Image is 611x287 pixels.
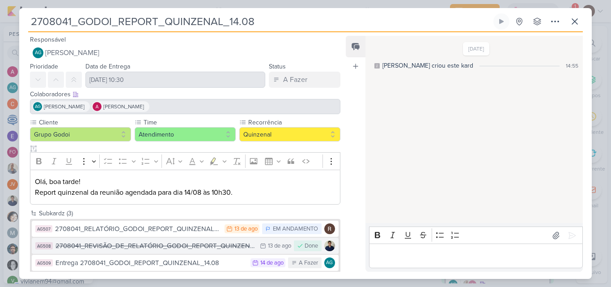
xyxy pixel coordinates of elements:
[324,240,335,251] img: Levy Pessoa
[44,103,85,111] span: [PERSON_NAME]
[135,127,236,141] button: Atendimento
[324,257,335,268] div: Aline Gimenez Graciano
[93,102,102,111] img: Alessandra Gomes
[273,225,318,234] div: EM ANDAMENTO
[269,72,340,88] button: A Fazer
[35,225,52,232] div: AG507
[45,47,99,58] span: [PERSON_NAME]
[85,72,265,88] input: Select a date
[260,260,284,266] div: 14 de ago
[268,243,291,249] div: 13 de ago
[369,227,583,244] div: Editor toolbar
[234,226,258,232] div: 13 de ago
[324,223,335,234] img: Rafael Dornelles
[32,238,339,254] button: AG508 2708041_REVISÃO_DE_RELATÓRIO_GODOI_REPORT_QUINZENAL_14.08 13 de ago Done
[30,127,131,141] button: Grupo Godoi
[566,62,578,70] div: 14:55
[30,170,340,205] div: Editor editing area: main
[143,118,236,127] label: Time
[299,259,318,268] div: A Fazer
[32,221,339,237] button: AG507 2708041_RELATÓRIO_GODOI_REPORT_QUINZENAL_14.08 13 de ago EM ANDAMENTO
[55,258,246,268] div: Entrega 2708041_GODOI_REPORT_QUINZENAL_14.08
[32,255,339,271] button: AG509 Entrega 2708041_GODOI_REPORT_QUINZENAL_14.08 14 de ago A Fazer AG
[38,118,131,127] label: Cliente
[305,242,318,251] div: Done
[247,118,340,127] label: Recorrência
[30,63,58,70] label: Prioridade
[28,13,492,30] input: Kard Sem Título
[326,261,333,266] p: AG
[35,242,53,249] div: AG508
[35,105,41,109] p: AG
[269,63,286,70] label: Status
[33,47,43,58] div: Aline Gimenez Graciano
[39,209,340,218] div: Subkardz (3)
[30,90,340,99] div: Colaboradores
[30,36,66,43] label: Responsável
[382,61,473,70] div: [PERSON_NAME] criou este kard
[369,244,583,268] div: Editor editing area: main
[35,259,53,266] div: AG509
[30,152,340,170] div: Editor toolbar
[35,176,335,198] p: Olá, boa tarde! Report quinzenal da reunião agendada para dia 14/08 às 10h30.
[33,102,42,111] div: Aline Gimenez Graciano
[103,103,144,111] span: [PERSON_NAME]
[498,18,505,25] div: Ligar relógio
[283,74,307,85] div: A Fazer
[35,51,42,56] p: AG
[55,224,220,234] div: 2708041_RELATÓRIO_GODOI_REPORT_QUINZENAL_14.08
[55,241,255,251] div: 2708041_REVISÃO_DE_RELATÓRIO_GODOI_REPORT_QUINZENAL_14.08
[239,127,340,141] button: Quinzenal
[85,63,130,70] label: Data de Entrega
[30,45,340,61] button: AG [PERSON_NAME]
